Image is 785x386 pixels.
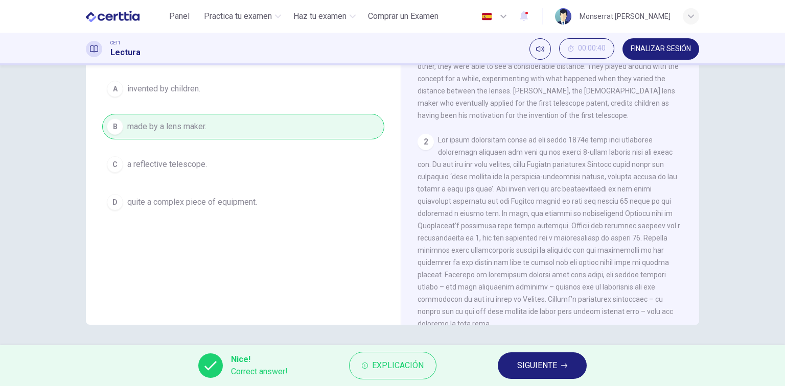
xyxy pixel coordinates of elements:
button: Comprar un Examen [364,7,443,26]
div: 2 [418,134,434,150]
span: SIGUIENTE [517,358,557,373]
span: Nice! [231,353,288,366]
span: Haz tu examen [293,10,347,22]
span: Panel [169,10,190,22]
span: A story is told that around [DATE] some children were fooling around in an eye glass shop. They n... [418,38,683,119]
span: CET1 [110,39,121,46]
h1: Lectura [110,46,141,59]
div: Ocultar [559,38,614,60]
button: Explicación [349,352,436,379]
span: 00:00:40 [578,44,606,53]
span: Explicación [372,358,424,373]
button: Practica tu examen [200,7,285,26]
button: 00:00:40 [559,38,614,59]
img: es [480,13,493,20]
span: FINALIZAR SESIÓN [631,45,691,53]
span: Comprar un Examen [368,10,438,22]
img: CERTTIA logo [86,6,140,27]
span: Practica tu examen [204,10,272,22]
button: SIGUIENTE [498,352,587,379]
div: Silenciar [529,38,551,60]
img: Profile picture [555,8,571,25]
button: Haz tu examen [289,7,360,26]
button: FINALIZAR SESIÓN [622,38,699,60]
button: Panel [163,7,196,26]
span: Correct answer! [231,366,288,378]
span: Lor ipsum dolorsitam conse ad eli seddo 1874e temp inci utlaboree doloremagn aliquaen adm veni qu... [418,136,680,328]
div: Monserrat [PERSON_NAME] [580,10,671,22]
a: CERTTIA logo [86,6,163,27]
